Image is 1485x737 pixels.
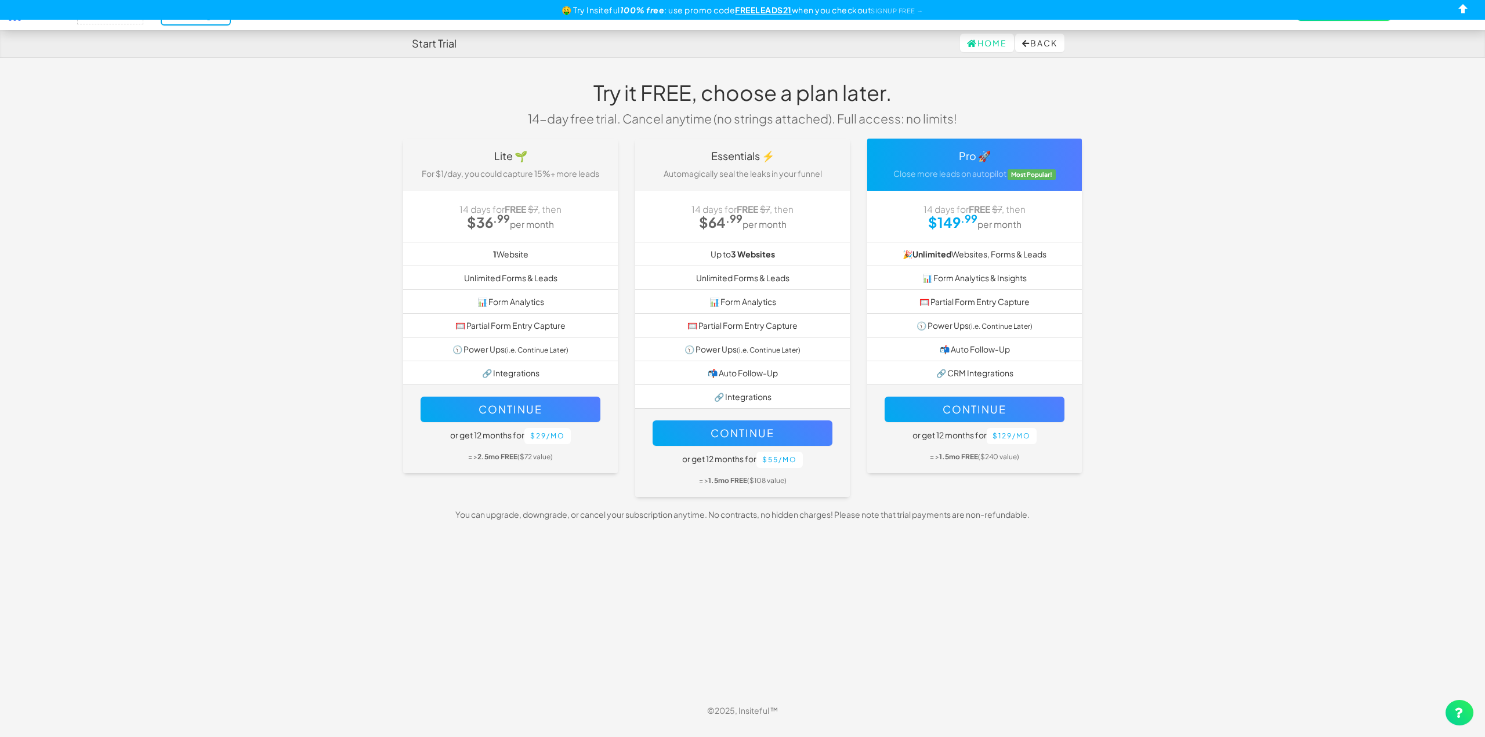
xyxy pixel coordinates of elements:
small: = > ($240 value) [930,452,1019,461]
p: Automagically seal the leaks in your funnel [644,168,841,179]
strong: $36 [467,213,510,231]
span: 14 days for , then [459,204,562,215]
li: 🥅 Partial Form Entry Capture [635,313,850,337]
li: 🔗 CRM Integrations [867,361,1082,385]
li: 🎉 Websites, Forms & Leads [867,242,1082,266]
small: per month [742,219,787,230]
small: (i.e. Continue Later) [737,346,801,354]
h5: or get 12 months for [653,452,832,468]
button: Back [1015,34,1064,52]
li: 🔗 Integrations [635,384,850,409]
li: 📬 Auto Follow-Up [867,337,1082,361]
span: 14 days for , then [923,204,1026,215]
strong: FREE [969,204,990,215]
li: 🕥 Power Ups [635,337,850,361]
b: 1.5mo FREE [708,476,747,485]
li: 📊 Form Analytics & Insights [867,266,1082,290]
h1: Try it FREE, choose a plan later. [519,81,966,104]
button: $29/mo [524,428,571,444]
li: 🔗 Integrations [403,361,618,385]
strong: Unlimited [912,249,951,259]
small: (i.e. Continue Later) [505,346,568,354]
small: = > ($108 value) [699,476,787,485]
a: SIGNUP FREE → [871,7,923,14]
li: 🕥 Power Ups [867,313,1082,337]
b: 2.5mo FREE [477,452,517,461]
strike: $7 [760,204,770,215]
strong: $64 [699,213,742,231]
a: Home [960,34,1014,52]
li: Unlimited Forms & Leads [635,266,850,290]
b: 1 [493,249,497,259]
button: Continue [653,420,832,446]
small: = > ($72 value) [468,452,553,461]
li: Unlimited Forms & Leads [403,266,618,290]
b: 100% free [620,5,665,15]
li: 🕥 Power Ups [403,337,618,361]
strong: FREE [737,204,758,215]
button: Continue [421,397,600,422]
sup: .99 [493,212,510,225]
u: FREELEADS21 [735,5,792,15]
small: per month [510,219,554,230]
h4: Essentials ⚡ [644,150,841,162]
small: per month [977,219,1022,230]
li: Website [403,242,618,266]
small: (i.e. Continue Later) [969,322,1033,331]
li: Up to [635,242,850,266]
span: 14 days for , then [691,204,794,215]
h5: or get 12 months for [885,428,1064,444]
strike: $7 [992,204,1002,215]
strong: $149 [928,213,977,231]
p: 14-day free trial. Cancel anytime (no strings attached). Full access: no limits! [519,110,966,127]
sup: .99 [726,212,742,225]
h4: Start Trial [412,38,457,49]
strike: $7 [528,204,538,215]
b: 3 Websites [731,249,775,259]
span: Most Popular! [1008,169,1056,180]
button: $55/mo [756,452,803,468]
li: 🥅 Partial Form Entry Capture [867,289,1082,314]
li: 🥅 Partial Form Entry Capture [403,313,618,337]
h5: or get 12 months for [421,428,600,444]
li: 📊 Form Analytics [403,289,618,314]
strong: FREE [505,204,526,215]
li: 📬 Auto Follow-Up [635,361,850,385]
p: For $1/day, you could capture 15%+ more leads [412,168,609,179]
p: You can upgrade, downgrade, or cancel your subscription anytime. No contracts, no hidden charges!... [394,509,1091,520]
li: 📊 Form Analytics [635,289,850,314]
button: $129/mo [987,428,1037,444]
h4: Pro 🚀 [876,150,1073,162]
h4: Lite 🌱 [412,150,609,162]
sup: .99 [961,212,977,225]
span: Close more leads on autopilot [893,168,1006,179]
b: 1.5mo FREE [939,452,978,461]
button: Continue [885,397,1064,422]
